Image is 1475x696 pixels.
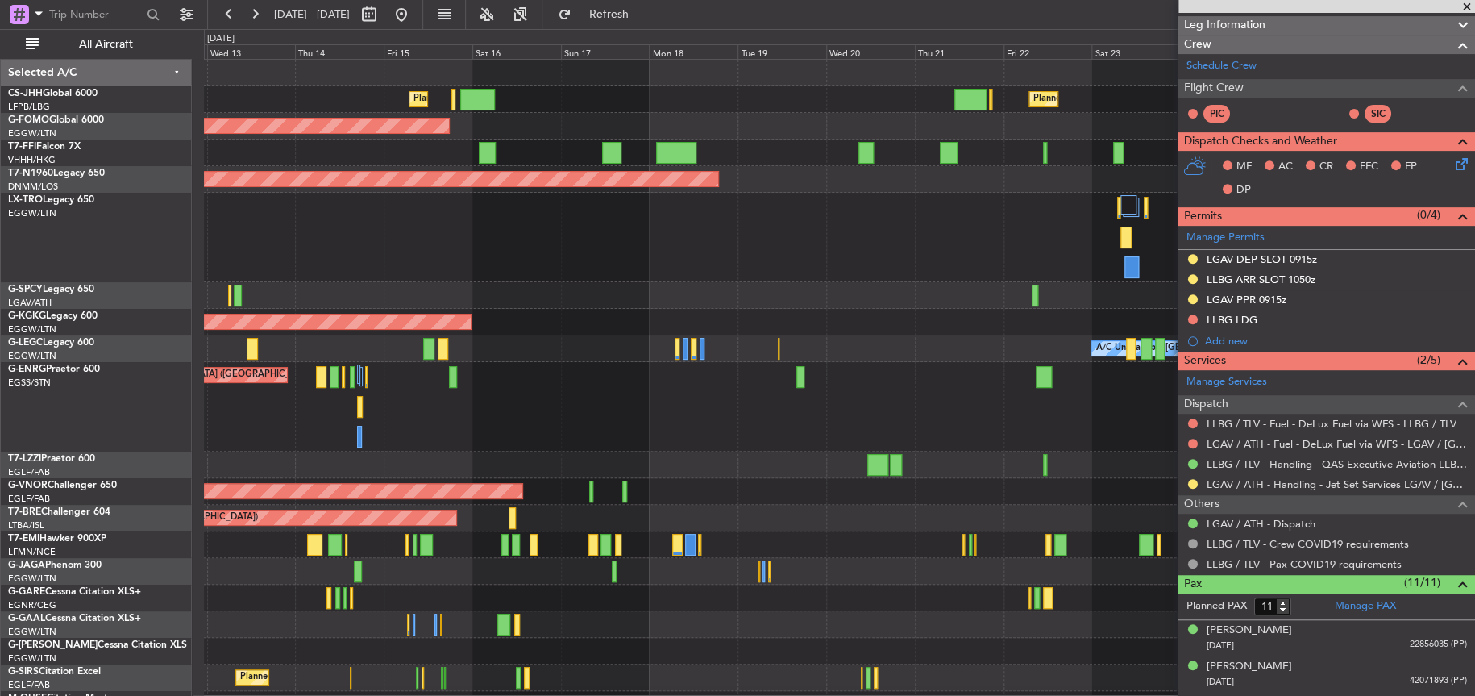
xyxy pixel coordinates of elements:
[1207,293,1286,306] div: LGAV PPR 0915z
[1395,106,1431,121] div: - -
[1184,495,1219,514] span: Others
[1207,537,1409,551] a: LLBG / TLV - Crew COVID19 requirements
[8,640,187,650] a: G-[PERSON_NAME]Cessna Citation XLS
[8,652,56,665] a: EGGW/LTN
[8,507,110,517] a: T7-BREChallenger 604
[8,142,81,152] a: T7-FFIFalcon 7X
[8,587,141,597] a: G-GARECessna Citation XLS+
[1410,638,1467,652] span: 22856035 (PP)
[1186,374,1267,390] a: Manage Services
[274,7,350,22] span: [DATE] - [DATE]
[561,44,650,59] div: Sun 17
[8,454,41,464] span: T7-LZZI
[18,31,175,57] button: All Aircraft
[1236,182,1251,198] span: DP
[8,285,94,294] a: G-SPCYLegacy 650
[1207,676,1234,688] span: [DATE]
[8,297,52,309] a: LGAV/ATH
[8,507,41,517] span: T7-BRE
[8,377,51,389] a: EGSS/STN
[8,169,53,178] span: T7-N1960
[1207,252,1317,266] div: LGAV DEP SLOT 0915z
[1203,105,1230,123] div: PIC
[1184,207,1222,226] span: Permits
[1207,417,1456,431] a: LLBG / TLV - Fuel - DeLux Fuel via WFS - LLBG / TLV
[1184,79,1244,98] span: Flight Crew
[8,89,98,98] a: CS-JHHGlobal 6000
[1186,230,1265,246] a: Manage Permits
[8,311,46,321] span: G-KGKG
[8,587,45,597] span: G-GARE
[8,466,50,478] a: EGLF/FAB
[1184,35,1211,54] span: Crew
[8,546,56,558] a: LFMN/NCE
[1095,336,1357,361] div: A/C Unavailable [GEOGRAPHIC_DATA] ([GEOGRAPHIC_DATA])
[1207,640,1234,652] span: [DATE]
[8,169,105,178] a: T7-N1960Legacy 650
[1091,44,1180,59] div: Sat 23
[1207,659,1292,675] div: [PERSON_NAME]
[8,573,56,585] a: EGGW/LTN
[1404,574,1440,591] span: (11/11)
[8,519,44,531] a: LTBA/ISL
[1184,395,1228,414] span: Dispatch
[295,44,384,59] div: Thu 14
[1410,674,1467,688] span: 42071893 (PP)
[8,599,56,611] a: EGNR/CEG
[1003,44,1092,59] div: Fri 22
[1417,352,1440,369] span: (2/5)
[8,154,56,166] a: VHHH/HKG
[1184,352,1226,370] span: Services
[8,338,94,348] a: G-LEGCLegacy 600
[8,285,43,294] span: G-SPCY
[384,44,472,59] div: Fri 15
[551,2,647,27] button: Refresh
[1319,159,1333,175] span: CR
[8,561,45,570] span: G-JAGA
[8,481,48,490] span: G-VNOR
[8,493,50,505] a: EGLF/FAB
[1184,132,1337,151] span: Dispatch Checks and Weather
[8,142,36,152] span: T7-FFI
[8,679,50,691] a: EGLF/FAB
[8,89,43,98] span: CS-JHH
[1236,159,1252,175] span: MF
[1207,557,1402,571] a: LLBG / TLV - Pax COVID19 requirements
[1207,517,1315,531] a: LGAV / ATH - Dispatch
[8,365,46,374] span: G-ENRG
[1234,106,1270,121] div: - -
[207,44,296,59] div: Wed 13
[1207,457,1467,471] a: LLBG / TLV - Handling - QAS Executive Aviation LLBG / TLV
[8,534,39,544] span: T7-EMI
[1207,437,1467,451] a: LGAV / ATH - Fuel - DeLux Fuel via WFS - LGAV / [GEOGRAPHIC_DATA]
[915,44,1003,59] div: Thu 21
[8,350,56,362] a: EGGW/LTN
[1278,159,1293,175] span: AC
[8,561,102,570] a: G-JAGAPhenom 300
[240,665,494,690] div: Planned Maint [GEOGRAPHIC_DATA] ([GEOGRAPHIC_DATA])
[1205,334,1467,348] div: Add new
[1033,87,1287,111] div: Planned Maint [GEOGRAPHIC_DATA] ([GEOGRAPHIC_DATA])
[1207,313,1257,327] div: LLBG LDG
[1207,623,1292,639] div: [PERSON_NAME]
[8,667,39,677] span: G-SIRS
[8,127,56,140] a: EGGW/LTN
[1184,16,1265,35] span: Leg Information
[472,44,561,59] div: Sat 16
[1365,105,1391,123] div: SIC
[8,323,56,335] a: EGGW/LTN
[207,32,235,46] div: [DATE]
[8,640,98,650] span: G-[PERSON_NAME]
[575,9,642,20] span: Refresh
[1186,598,1247,615] label: Planned PAX
[1207,273,1315,286] div: LLBG ARR SLOT 1050z
[8,207,56,219] a: EGGW/LTN
[8,338,43,348] span: G-LEGC
[1335,598,1396,615] a: Manage PAX
[1360,159,1378,175] span: FFC
[42,39,170,50] span: All Aircraft
[8,481,117,490] a: G-VNORChallenger 650
[8,181,58,193] a: DNMM/LOS
[826,44,915,59] div: Wed 20
[1417,206,1440,223] span: (0/4)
